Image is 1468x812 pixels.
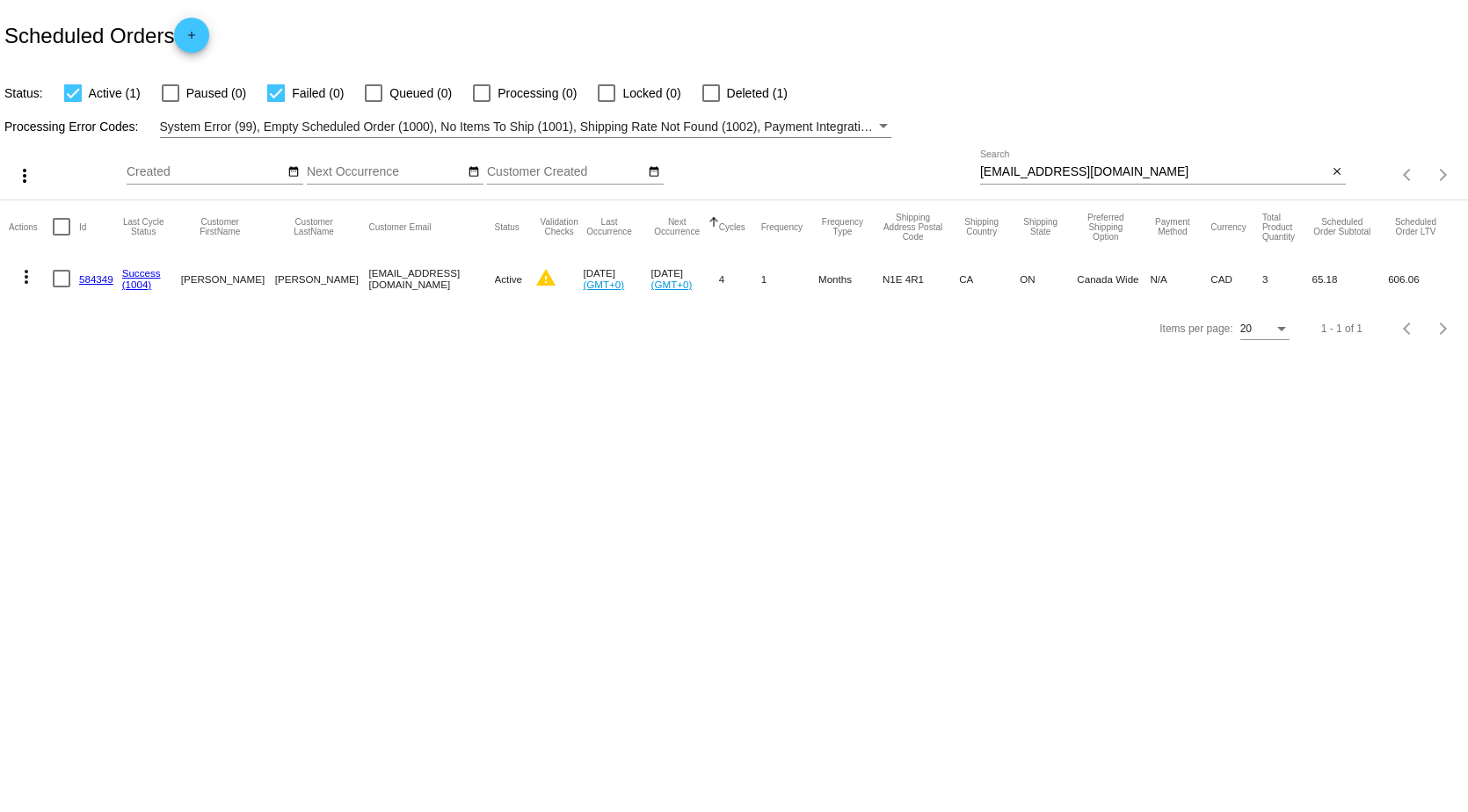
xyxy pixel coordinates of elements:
button: Change sorting for LifetimeValue [1388,217,1443,236]
span: Paused (0) [186,83,246,104]
mat-header-cell: Validation Checks [535,200,584,253]
button: Change sorting for ShippingState [1020,217,1061,236]
span: Active (1) [89,83,141,104]
mat-cell: CAD [1210,253,1262,304]
mat-icon: date_range [468,165,480,179]
mat-header-cell: Actions [9,200,53,253]
mat-cell: CA [959,253,1020,304]
mat-icon: close [1331,165,1343,179]
mat-cell: 606.06 [1388,253,1459,304]
mat-cell: [EMAIL_ADDRESS][DOMAIN_NAME] [368,253,494,304]
span: Active [495,273,523,285]
button: Change sorting for CustomerLastName [275,217,353,236]
input: Customer Created [487,165,645,179]
button: Previous page [1391,311,1426,346]
button: Change sorting for Id [79,221,86,232]
mat-cell: N/A [1150,253,1210,304]
span: Locked (0) [622,83,680,104]
button: Clear [1327,163,1346,182]
mat-cell: Months [818,253,883,304]
input: Search [980,165,1327,179]
button: Change sorting for LastOccurrenceUtc [583,217,635,236]
a: 584349 [79,273,113,285]
button: Next page [1426,157,1461,192]
div: 1 - 1 of 1 [1321,323,1363,335]
button: Change sorting for LastProcessingCycleId [122,217,165,236]
mat-cell: 4 [719,253,761,304]
button: Change sorting for NextOccurrenceUtc [651,217,703,236]
span: Status: [4,86,43,100]
button: Change sorting for PreferredShippingOption [1077,213,1134,242]
button: Change sorting for ShippingCountry [959,217,1004,236]
mat-icon: more_vert [16,266,37,287]
mat-header-cell: Total Product Quantity [1262,200,1312,253]
span: Processing (0) [498,83,577,104]
mat-select: Filter by Processing Error Codes [160,116,892,138]
button: Change sorting for Frequency [761,221,803,232]
button: Change sorting for FrequencyType [818,217,867,236]
span: Deleted (1) [727,83,788,104]
mat-icon: more_vert [14,165,35,186]
button: Previous page [1391,157,1426,192]
mat-icon: add [181,29,202,50]
a: (GMT+0) [651,279,693,290]
mat-cell: 65.18 [1312,253,1388,304]
mat-cell: [PERSON_NAME] [275,253,369,304]
a: (1004) [122,279,152,290]
mat-cell: [DATE] [583,253,650,304]
button: Change sorting for CustomerEmail [368,221,431,232]
button: Change sorting for PaymentMethod.Type [1150,217,1195,236]
mat-cell: Canada Wide [1077,253,1150,304]
button: Change sorting for CustomerFirstName [181,217,259,236]
mat-cell: N1E 4R1 [883,253,959,304]
span: 20 [1240,323,1252,335]
button: Change sorting for Status [495,221,520,232]
mat-icon: date_range [287,165,300,179]
button: Next page [1426,311,1461,346]
input: Created [127,165,285,179]
mat-cell: ON [1020,253,1077,304]
button: Change sorting for Subtotal [1312,217,1372,236]
mat-cell: [PERSON_NAME] [181,253,275,304]
mat-cell: [DATE] [651,253,719,304]
input: Next Occurrence [307,165,465,179]
a: Success [122,267,161,279]
button: Change sorting for ShippingPostcode [883,213,943,242]
mat-cell: 3 [1262,253,1312,304]
span: Failed (0) [292,83,344,104]
h2: Scheduled Orders [4,18,209,53]
button: Change sorting for Cycles [719,221,745,232]
div: Items per page: [1159,323,1232,335]
a: (GMT+0) [583,279,624,290]
mat-select: Items per page: [1240,323,1290,336]
mat-icon: date_range [648,165,660,179]
mat-cell: 1 [761,253,818,304]
span: Queued (0) [389,83,452,104]
button: Change sorting for CurrencyIso [1210,221,1246,232]
mat-icon: warning [535,267,556,288]
span: Processing Error Codes: [4,120,139,134]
